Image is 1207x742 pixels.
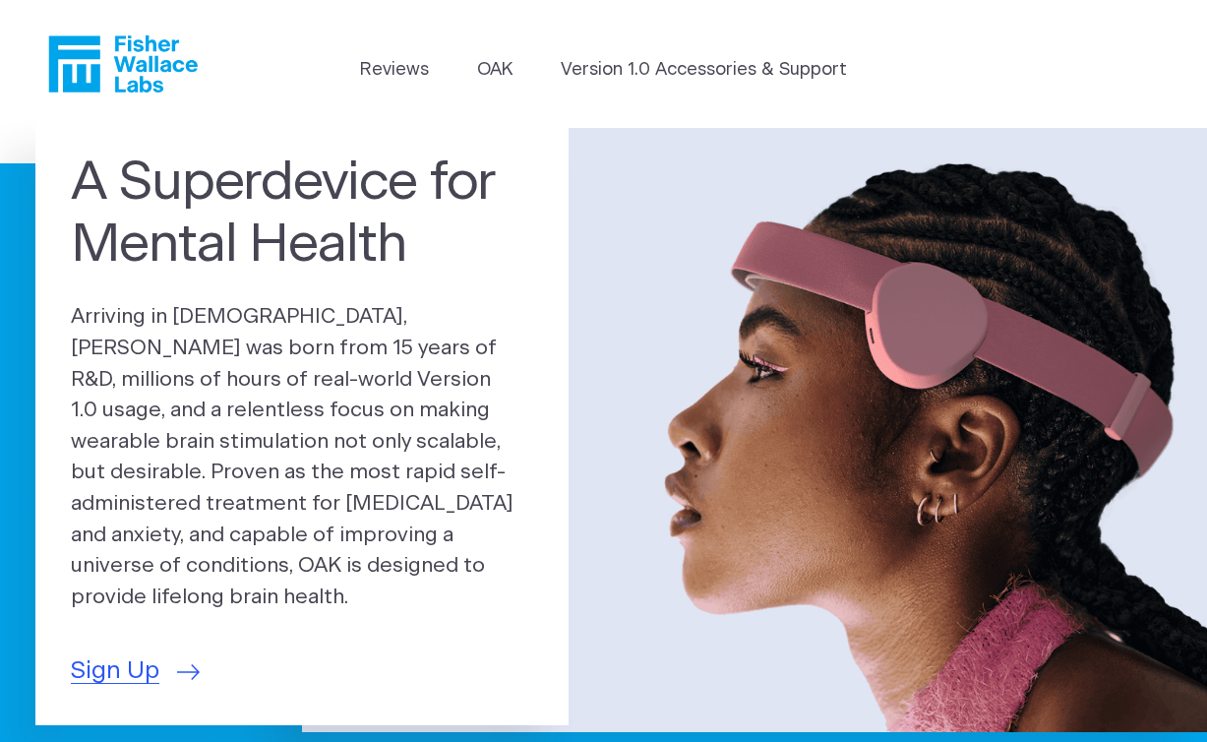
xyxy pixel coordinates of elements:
[71,653,200,690] a: Sign Up
[71,152,533,276] h1: A Superdevice for Mental Health
[477,57,513,84] a: OAK
[71,653,159,690] span: Sign Up
[71,301,533,612] p: Arriving in [DEMOGRAPHIC_DATA], [PERSON_NAME] was born from 15 years of R&D, millions of hours of...
[48,35,198,93] a: Fisher Wallace
[360,57,429,84] a: Reviews
[561,57,847,84] a: Version 1.0 Accessories & Support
